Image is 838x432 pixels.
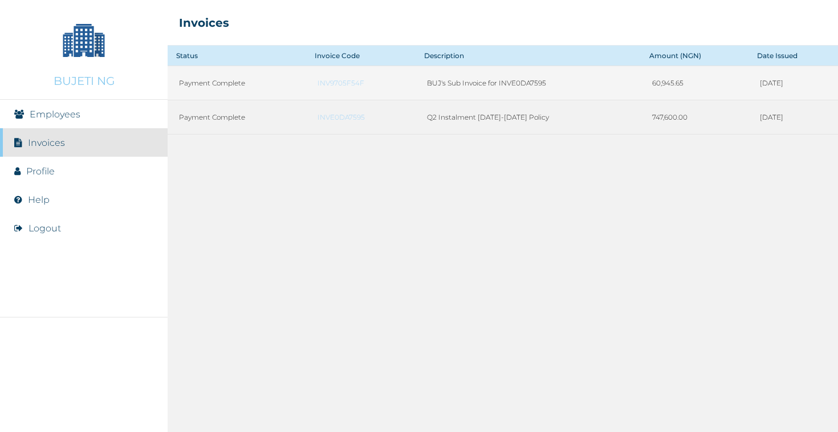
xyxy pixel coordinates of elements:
[306,46,416,66] th: Invoice Code
[748,66,838,100] td: [DATE]
[416,100,641,135] td: Q2 Instalment [DATE]-[DATE] Policy
[748,100,838,135] td: [DATE]
[168,66,306,100] td: Payment Complete
[168,100,306,135] td: Payment Complete
[318,79,404,87] a: INV9705F54F
[641,100,748,135] td: 747,600.00
[28,194,50,205] a: Help
[168,46,306,66] th: Status
[54,74,115,88] p: BUJETI NG
[416,46,641,66] th: Description
[28,137,65,148] a: Invoices
[748,46,838,66] th: Date Issued
[416,66,641,100] td: BUJ's Sub Invoice for INVE0DA7595
[55,11,112,68] img: Company
[318,113,404,121] a: INVE0DA7595
[30,109,80,120] a: Employees
[26,166,55,177] a: Profile
[179,16,229,30] h2: Invoices
[11,404,156,421] img: RelianceHMO's Logo
[641,66,748,100] td: 60,945.65
[29,223,61,234] button: Logout
[641,46,748,66] th: Amount (NGN)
